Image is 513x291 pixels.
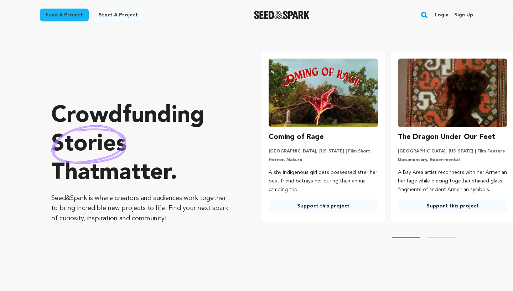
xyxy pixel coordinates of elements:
h3: Coming of Rage [269,131,324,143]
img: Coming of Rage image [269,59,378,127]
img: Seed&Spark Logo Dark Mode [254,11,310,19]
a: Support this project [398,200,507,212]
a: Seed&Spark Homepage [254,11,310,19]
p: Horror, Nature [269,157,378,163]
p: A Bay Area artist reconnects with her Armenian heritage while piecing together stained glass frag... [398,169,507,194]
a: Support this project [269,200,378,212]
p: Crowdfunding that . [51,102,233,187]
a: Sign up [454,9,473,21]
a: Start a project [93,9,144,21]
p: Documentary, Experimental [398,157,507,163]
img: The Dragon Under Our Feet image [398,59,507,127]
p: A shy indigenous girl gets possessed after her best friend betrays her during their annual campin... [269,169,378,194]
p: [GEOGRAPHIC_DATA], [US_STATE] | Film Short [269,149,378,154]
a: Fund a project [40,9,89,21]
p: Seed&Spark is where creators and audiences work together to bring incredible new projects to life... [51,193,233,224]
p: [GEOGRAPHIC_DATA], [US_STATE] | Film Feature [398,149,507,154]
a: Login [435,9,449,21]
h3: The Dragon Under Our Feet [398,131,496,143]
span: matter [99,162,170,185]
img: hand sketched image [51,125,126,164]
